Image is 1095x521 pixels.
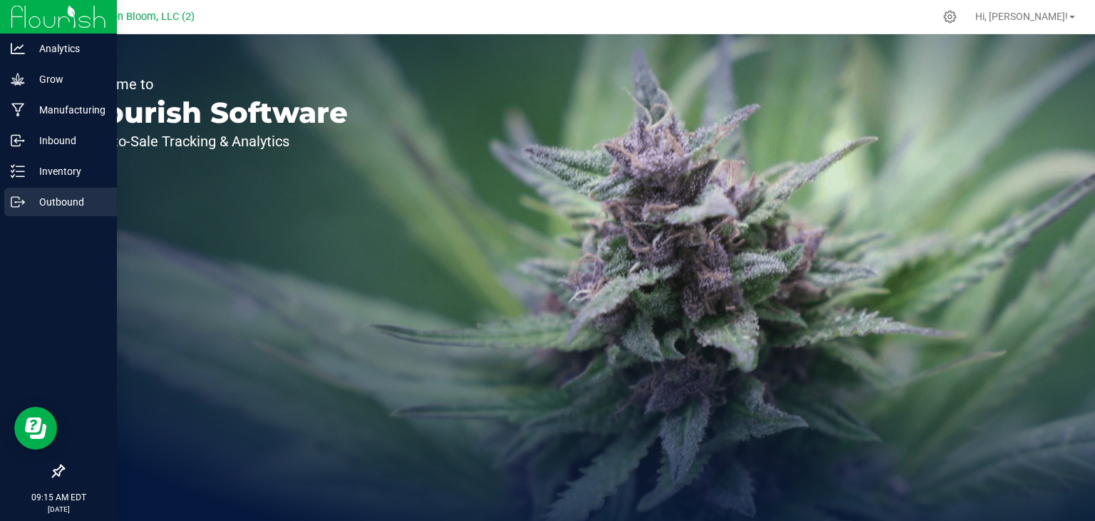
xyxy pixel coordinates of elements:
[25,71,110,88] p: Grow
[941,10,959,24] div: Manage settings
[25,101,110,118] p: Manufacturing
[77,77,348,91] p: Welcome to
[11,41,25,56] inline-svg: Analytics
[11,133,25,148] inline-svg: Inbound
[11,164,25,178] inline-svg: Inventory
[975,11,1068,22] span: Hi, [PERSON_NAME]!
[11,103,25,117] inline-svg: Manufacturing
[11,72,25,86] inline-svg: Grow
[77,98,348,127] p: Flourish Software
[97,11,195,23] span: Akron Bloom, LLC (2)
[11,195,25,209] inline-svg: Outbound
[14,407,57,450] iframe: Resource center
[6,491,110,504] p: 09:15 AM EDT
[25,132,110,149] p: Inbound
[25,193,110,211] p: Outbound
[77,134,348,148] p: Seed-to-Sale Tracking & Analytics
[6,504,110,515] p: [DATE]
[25,40,110,57] p: Analytics
[25,163,110,180] p: Inventory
